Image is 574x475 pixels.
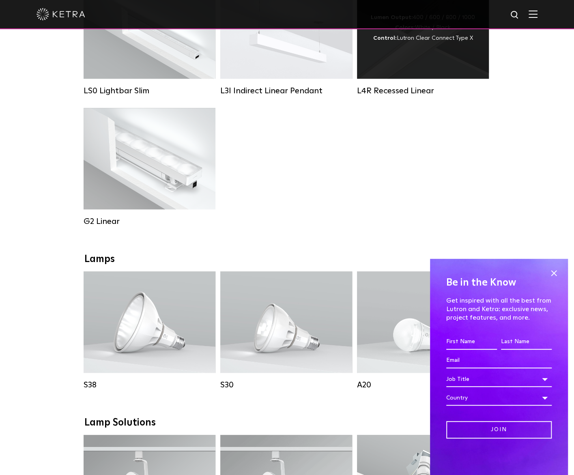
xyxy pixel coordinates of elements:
div: Lamps [84,254,490,265]
div: Lamp Solutions [84,417,490,429]
a: G2 Linear Lumen Output:400 / 700 / 1000Colors:WhiteBeam Angles:Flood / [GEOGRAPHIC_DATA] / Narrow... [84,108,215,226]
div: S38 [84,380,215,390]
img: Hamburger%20Nav.svg [529,10,537,18]
input: Email [446,353,552,368]
div: G2 Linear [84,217,215,226]
p: Get inspired with all the best from Lutron and Ketra: exclusive news, project features, and more. [446,297,552,322]
strong: Control: [373,35,397,41]
a: A20 Lumen Output:600 / 800Colors:White / BlackBase Type:E26 Edison Base / GU24Beam Angles:Omni-Di... [357,271,489,390]
a: S30 Lumen Output:1100Colors:White / BlackBase Type:E26 Edison Base / GU24Beam Angles:15° / 25° / ... [220,271,352,390]
div: S30 [220,380,352,390]
h4: Be in the Know [446,275,552,290]
input: First Name [446,334,497,350]
img: search icon [510,10,520,20]
a: S38 Lumen Output:1100Colors:White / BlackBase Type:E26 Edison Base / GU24Beam Angles:10° / 25° / ... [84,271,215,390]
div: L3I Indirect Linear Pendant [220,86,352,96]
input: Last Name [501,334,552,350]
div: A20 [357,380,489,390]
div: Country [446,390,552,406]
div: L4R Recessed Linear [357,86,489,96]
img: ketra-logo-2019-white [37,8,85,20]
div: LS0 Lightbar Slim [84,86,215,96]
input: Join [446,421,552,438]
div: Job Title [446,372,552,387]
